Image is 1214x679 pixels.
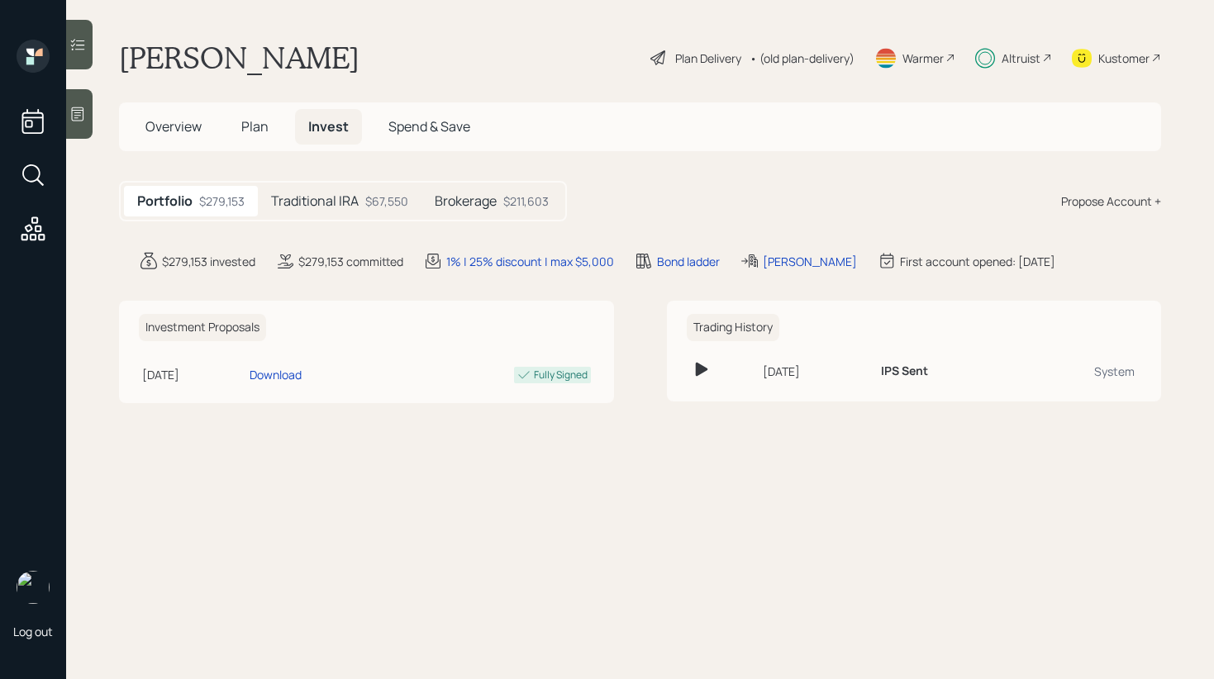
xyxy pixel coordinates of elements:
div: $67,550 [365,192,408,210]
div: Bond ladder [657,253,720,270]
div: Altruist [1002,50,1040,67]
h6: Investment Proposals [139,314,266,341]
span: Plan [241,117,269,135]
div: 1% | 25% discount | max $5,000 [446,253,614,270]
div: [DATE] [142,366,243,383]
div: First account opened: [DATE] [900,253,1055,270]
h5: Brokerage [435,193,497,209]
div: Log out [13,624,53,639]
span: Invest [308,117,349,135]
div: Plan Delivery [675,50,741,67]
div: Fully Signed [534,368,588,382]
h5: Traditional IRA [271,193,359,209]
h5: Portfolio [137,193,193,209]
img: retirable_logo.png [17,571,50,604]
h1: [PERSON_NAME] [119,40,359,76]
div: Kustomer [1098,50,1150,67]
div: Propose Account + [1061,192,1161,210]
span: Spend & Save [388,117,470,135]
div: Download [250,366,302,383]
div: $211,603 [503,192,549,210]
div: $279,153 invested [162,253,255,270]
div: • (old plan-delivery) [750,50,855,67]
h6: IPS Sent [881,364,928,378]
div: System [1022,363,1135,380]
div: Warmer [902,50,944,67]
div: [DATE] [763,363,868,380]
h6: Trading History [687,314,779,341]
div: $279,153 committed [298,253,403,270]
span: Overview [145,117,202,135]
div: $279,153 [199,192,245,210]
div: [PERSON_NAME] [763,253,857,270]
